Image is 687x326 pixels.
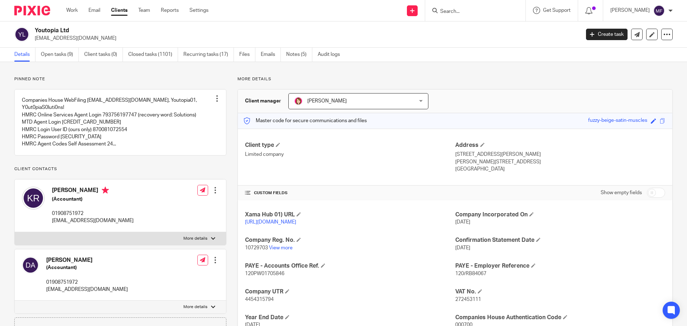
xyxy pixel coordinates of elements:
[14,6,50,15] img: Pixie
[183,48,234,62] a: Recurring tasks (17)
[35,35,575,42] p: [EMAIL_ADDRESS][DOMAIN_NAME]
[455,158,665,166] p: [PERSON_NAME][STREET_ADDRESS]
[245,97,281,105] h3: Client manager
[46,279,128,286] p: 01908751972
[455,245,470,250] span: [DATE]
[245,190,455,196] h4: CUSTOM FIELDS
[245,271,284,276] span: 120PW01705846
[84,48,123,62] a: Client tasks (0)
[22,187,45,210] img: svg%3E
[455,288,665,296] h4: VAT No.
[269,245,293,250] a: View more
[245,220,296,225] a: [URL][DOMAIN_NAME]
[237,76,673,82] p: More details
[183,236,207,241] p: More details
[245,142,455,149] h4: Client type
[22,257,39,274] img: svg%3E
[14,166,226,172] p: Client contacts
[35,27,467,34] h2: Youtopia Ltd
[245,151,455,158] p: Limited company
[52,210,134,217] p: 01908751972
[245,211,455,219] h4: Xama Hub 01) URL
[245,314,455,321] h4: Year End Date
[455,166,665,173] p: [GEOGRAPHIC_DATA]
[455,271,486,276] span: 120/RB84067
[46,286,128,293] p: [EMAIL_ADDRESS][DOMAIN_NAME]
[102,187,109,194] i: Primary
[245,288,455,296] h4: Company UTR
[52,196,134,203] h5: (Accountant)
[245,245,268,250] span: 10729703
[52,187,134,196] h4: [PERSON_NAME]
[14,27,29,42] img: svg%3E
[111,7,128,14] a: Clients
[183,304,207,310] p: More details
[239,48,255,62] a: Files
[14,76,226,82] p: Pinned note
[307,99,347,104] span: [PERSON_NAME]
[294,97,303,105] img: Katherine%20-%20Pink%20cartoon.png
[128,48,178,62] a: Closed tasks (1101)
[14,48,35,62] a: Details
[601,189,642,196] label: Show empty fields
[46,264,128,271] h5: (Accountant)
[455,211,665,219] h4: Company Incorporated On
[455,314,665,321] h4: Companies House Authentication Code
[52,217,134,224] p: [EMAIL_ADDRESS][DOMAIN_NAME]
[243,117,367,124] p: Master code for secure communications and files
[455,220,470,225] span: [DATE]
[455,236,665,244] h4: Confirmation Statement Date
[66,7,78,14] a: Work
[261,48,281,62] a: Emails
[653,5,665,16] img: svg%3E
[88,7,100,14] a: Email
[189,7,208,14] a: Settings
[610,7,650,14] p: [PERSON_NAME]
[46,257,128,264] h4: [PERSON_NAME]
[245,297,274,302] span: 4454315794
[245,262,455,270] h4: PAYE - Accounts Office Ref.
[138,7,150,14] a: Team
[245,236,455,244] h4: Company Reg. No.
[588,117,647,125] div: fuzzy-beige-satin-muscles
[543,8,571,13] span: Get Support
[318,48,345,62] a: Audit logs
[161,7,179,14] a: Reports
[455,297,481,302] span: 272453111
[455,151,665,158] p: [STREET_ADDRESS][PERSON_NAME]
[455,142,665,149] h4: Address
[455,262,665,270] h4: PAYE - Employer Reference
[439,9,504,15] input: Search
[286,48,312,62] a: Notes (5)
[41,48,79,62] a: Open tasks (9)
[586,29,628,40] a: Create task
